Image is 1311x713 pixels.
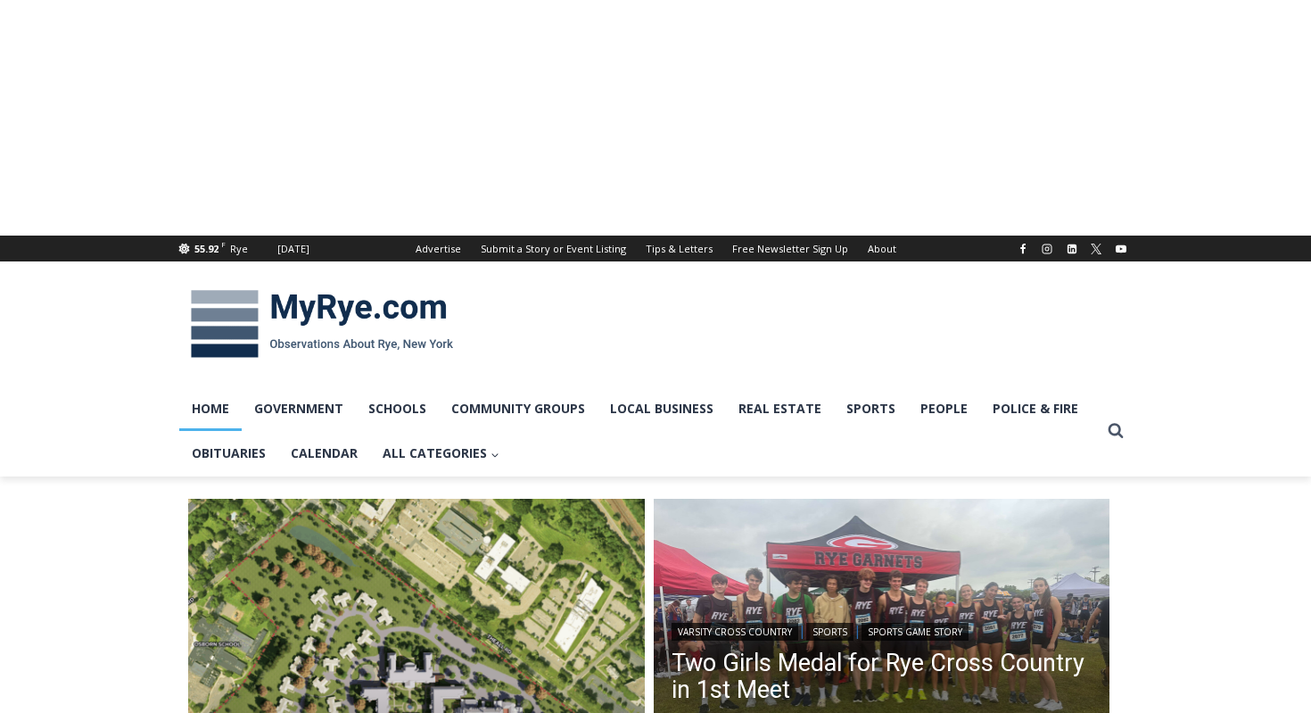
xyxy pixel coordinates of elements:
[230,241,248,257] div: Rye
[179,431,278,476] a: Obituaries
[383,444,499,463] span: All Categories
[726,386,834,431] a: Real Estate
[277,241,309,257] div: [DATE]
[834,386,908,431] a: Sports
[806,623,853,641] a: Sports
[179,386,242,431] a: Home
[908,386,980,431] a: People
[980,386,1091,431] a: Police & Fire
[862,623,969,641] a: Sports Game Story
[221,239,226,249] span: F
[598,386,726,431] a: Local Business
[672,623,798,641] a: Varsity Cross Country
[1012,238,1034,260] a: Facebook
[356,386,439,431] a: Schools
[858,236,906,261] a: About
[370,431,512,476] a: All Categories
[278,431,370,476] a: Calendar
[179,386,1100,477] nav: Primary Navigation
[242,386,356,431] a: Government
[1085,238,1107,260] a: X
[722,236,858,261] a: Free Newsletter Sign Up
[471,236,636,261] a: Submit a Story or Event Listing
[439,386,598,431] a: Community Groups
[672,619,1092,641] div: | |
[636,236,722,261] a: Tips & Letters
[194,242,218,255] span: 55.92
[1061,238,1083,260] a: Linkedin
[1100,415,1132,447] button: View Search Form
[1110,238,1132,260] a: YouTube
[1036,238,1058,260] a: Instagram
[406,236,471,261] a: Advertise
[406,236,906,261] nav: Secondary Navigation
[179,278,465,370] img: MyRye.com
[672,650,1092,703] a: Two Girls Medal for Rye Cross Country in 1st Meet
